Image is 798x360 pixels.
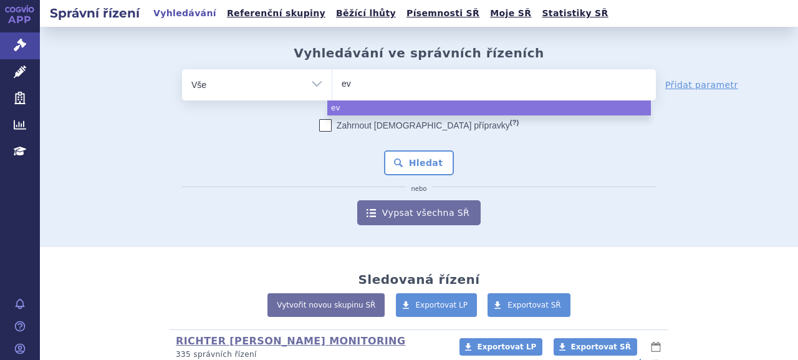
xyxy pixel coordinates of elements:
a: Exportovat SŘ [488,293,570,317]
a: Běžící lhůty [332,5,400,22]
button: lhůty [650,339,662,354]
li: ev [327,100,651,115]
label: Zahrnout [DEMOGRAPHIC_DATA] přípravky [319,119,519,132]
a: RICHTER [PERSON_NAME] MONITORING [176,335,405,347]
a: Exportovat SŘ [554,338,637,356]
a: Exportovat LP [459,338,542,356]
a: Vypsat všechna SŘ [357,200,481,225]
a: Moje SŘ [486,5,535,22]
button: Hledat [384,150,454,175]
h2: Vyhledávání ve správních řízeních [294,46,544,61]
a: Referenční skupiny [223,5,329,22]
h2: Správní řízení [40,4,150,22]
span: Exportovat LP [416,301,468,309]
a: Přidat parametr [665,79,738,91]
a: Vytvořit novou skupinu SŘ [267,293,385,317]
a: Písemnosti SŘ [403,5,483,22]
p: 335 správních řízení [176,349,443,360]
i: nebo [405,185,433,193]
abbr: (?) [510,119,519,127]
a: Statistiky SŘ [538,5,612,22]
h2: Sledovaná řízení [358,272,479,287]
span: Exportovat LP [477,343,536,351]
a: Vyhledávání [150,5,220,22]
a: Exportovat LP [396,293,478,317]
span: Exportovat SŘ [571,343,631,351]
span: Exportovat SŘ [507,301,561,309]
